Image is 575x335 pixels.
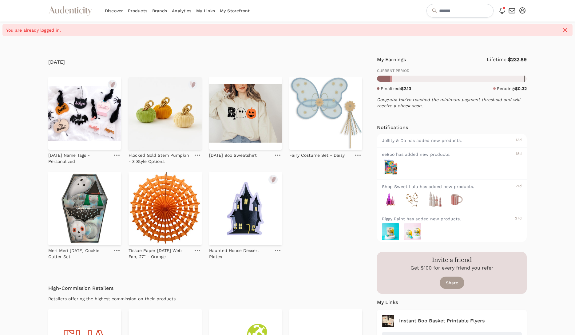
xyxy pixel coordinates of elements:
[48,172,121,245] img: Meri Meri Halloween Cookie Cutter Set
[129,245,190,260] a: Tissue Paper [DATE] Web Fan, 27" - Orange
[48,150,110,164] a: [DATE] Name Tags - Personalized
[129,152,190,164] p: Flocked Gold Stem Pumpkin - 3 Style Options
[487,56,527,63] p: Lifetime:
[508,57,527,62] strong: $232.89
[209,247,271,260] p: Haunted House Dessert Plates
[382,151,514,157] div: eeBoo has added new products.
[377,56,406,63] h4: My Earnings
[432,256,472,264] h3: Invite a friend
[426,191,443,208] img: Shop-Sweet-Lulu-Everwish_1000x.png.jpg
[382,223,399,240] img: PhotoOct022025_43107PM_1000x.webp.jpg
[377,68,527,73] p: CURRENT PERIOD
[404,191,421,208] img: Shop-Sweet-Lulu-Holiday-Cookie-Cutter-1_1000x.png.jpg
[382,137,514,144] div: Jollity & Co has added new products.
[48,152,110,164] p: [DATE] Name Tags - Personalized
[48,77,121,150] img: Halloween Name Tags - Personalized
[516,183,522,190] div: 21d
[129,77,201,150] img: Flocked Gold Stem Pumpkin - 3 Style Options
[410,264,494,272] p: Get $100 for every friend you refer
[382,183,514,190] div: Shop Sweet Lulu has added new products.
[6,27,558,33] span: You are already logged in.
[382,191,399,208] img: Shop-Sweet-Lulu-Violet-Hue-Glass-Trees-Set-of-Five_1000x.png.jpg
[382,315,522,327] a: Instant Boo Basket Printable Flyers Instant Boo Basket Printable Flyers
[377,212,527,244] a: Piggy Paint has added new products. 27d
[48,247,110,260] p: Meri Meri [DATE] Cookie Cutter Set
[48,58,362,66] h4: [DATE]
[382,315,394,327] img: Instant Boo Basket Printable Flyers
[516,151,522,157] div: 18d
[382,159,399,176] img: FawnandSunBundle_1000x.png.jpg
[440,277,464,289] a: Share
[129,172,201,245] img: Tissue Paper Halloween Web Fan, 27" - Orange
[399,317,485,325] h4: Instant Boo Basket Printable Flyers
[377,124,408,131] h4: Notifications
[289,77,362,150] img: Fairy Costume Set - Daisy
[377,299,527,306] h4: My Links
[377,97,527,109] p: Congrats! You've reached the minimum payment threshold and will receive a check soon.
[377,179,527,212] a: Shop Sweet Lulu has added new products. 21d
[209,77,282,150] img: Halloween Boo Sweatshirt
[209,152,257,158] p: [DATE] Boo Sweatshirt
[401,86,411,91] strong: $2.13
[289,152,345,158] p: Fairy Costume Set - Daisy
[377,147,527,179] a: eeBoo has added new products. 18d
[209,172,282,245] img: Haunted House Dessert Plates
[48,285,362,292] h4: High-Commission Retailers
[515,86,527,91] strong: $0.32
[382,216,513,222] div: Piggy Paint has added new products.
[129,247,190,260] p: Tissue Paper [DATE] Web Fan, 27" - Orange
[381,85,411,92] p: Finalized:
[48,296,362,302] div: Retailers offering the highest commission on their products
[515,216,522,222] div: 27d
[497,85,527,92] p: Pending:
[377,134,527,147] a: Jollity & Co has added new products. 13d
[209,245,271,260] a: Haunted House Dessert Plates
[129,150,190,164] a: Flocked Gold Stem Pumpkin - 3 Style Options
[404,223,421,240] img: PhotoOct022025_42714PM_6c6abbd8-bbe6-402e-b23f-698fbd04748f_1000x.webp.jpg
[48,245,110,260] a: Meri Meri [DATE] Cookie Cutter Set
[448,191,466,208] img: Shop-Sweet-Lulu-Peppermint-Mug_1000x.png.jpg
[289,150,345,158] a: Fairy Costume Set - Daisy
[209,150,257,158] a: [DATE] Boo Sweatshirt
[516,137,522,144] div: 13d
